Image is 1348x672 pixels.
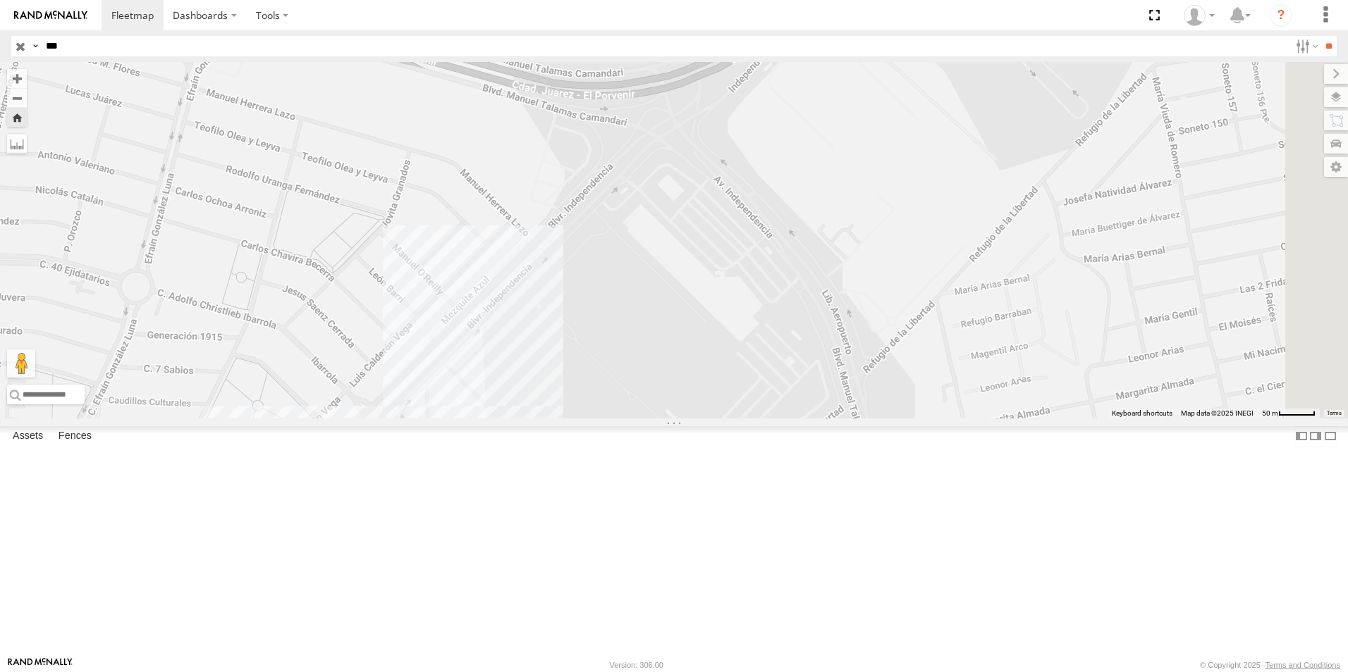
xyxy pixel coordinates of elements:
[1266,661,1340,669] a: Terms and Conditions
[1323,426,1337,447] label: Hide Summary Table
[1262,409,1278,417] span: 50 m
[1324,157,1348,177] label: Map Settings
[7,69,27,88] button: Zoom in
[1179,5,1220,26] div: rob jurad
[7,349,35,378] button: Drag Pegman onto the map to open Street View
[7,108,27,127] button: Zoom Home
[1181,409,1254,417] span: Map data ©2025 INEGI
[1270,4,1292,27] i: ?
[7,134,27,154] label: Measure
[14,11,87,20] img: rand-logo.svg
[1294,426,1309,447] label: Dock Summary Table to the Left
[30,36,41,56] label: Search Query
[8,658,73,672] a: Visit our Website
[1112,409,1172,418] button: Keyboard shortcuts
[1327,411,1342,416] a: Terms
[1258,409,1320,418] button: Map Scale: 50 m per 49 pixels
[1309,426,1323,447] label: Dock Summary Table to the Right
[7,88,27,108] button: Zoom out
[1290,36,1321,56] label: Search Filter Options
[1200,661,1340,669] div: © Copyright 2025 -
[6,426,50,446] label: Assets
[51,426,99,446] label: Fences
[610,661,663,669] div: Version: 306.00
